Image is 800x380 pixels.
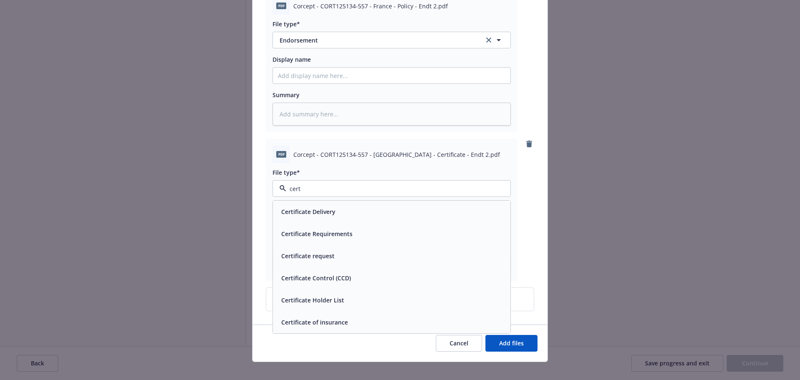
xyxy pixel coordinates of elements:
[272,32,511,48] button: Endorsementclear selection
[281,229,352,238] button: Certificate Requirements
[276,3,286,9] span: pdf
[484,35,494,45] a: clear selection
[524,139,534,149] a: remove
[281,207,335,216] button: Certificate Delivery
[272,20,300,28] span: File type*
[276,151,286,157] span: pdf
[436,335,482,352] button: Cancel
[293,150,500,159] span: Corcept - CORT125134-557 - [GEOGRAPHIC_DATA] - Certificate - Endt 2.pdf
[280,36,472,45] span: Endorsement
[272,91,300,99] span: Summary
[286,184,494,193] input: Filter by keyword
[281,252,335,260] button: Certificate request
[266,287,534,311] div: Upload new files
[281,318,348,327] button: Certificate of insurance
[273,68,510,83] input: Add display name here...
[450,339,468,347] span: Cancel
[499,339,524,347] span: Add files
[293,2,448,10] span: Corcept - CORT125134-557 - France - Policy - Endt 2.pdf
[272,169,300,176] span: File type*
[485,335,537,352] button: Add files
[281,274,351,282] button: Certificate Control (CCD)
[272,55,311,63] span: Display name
[281,296,344,305] button: Certificate Holder List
